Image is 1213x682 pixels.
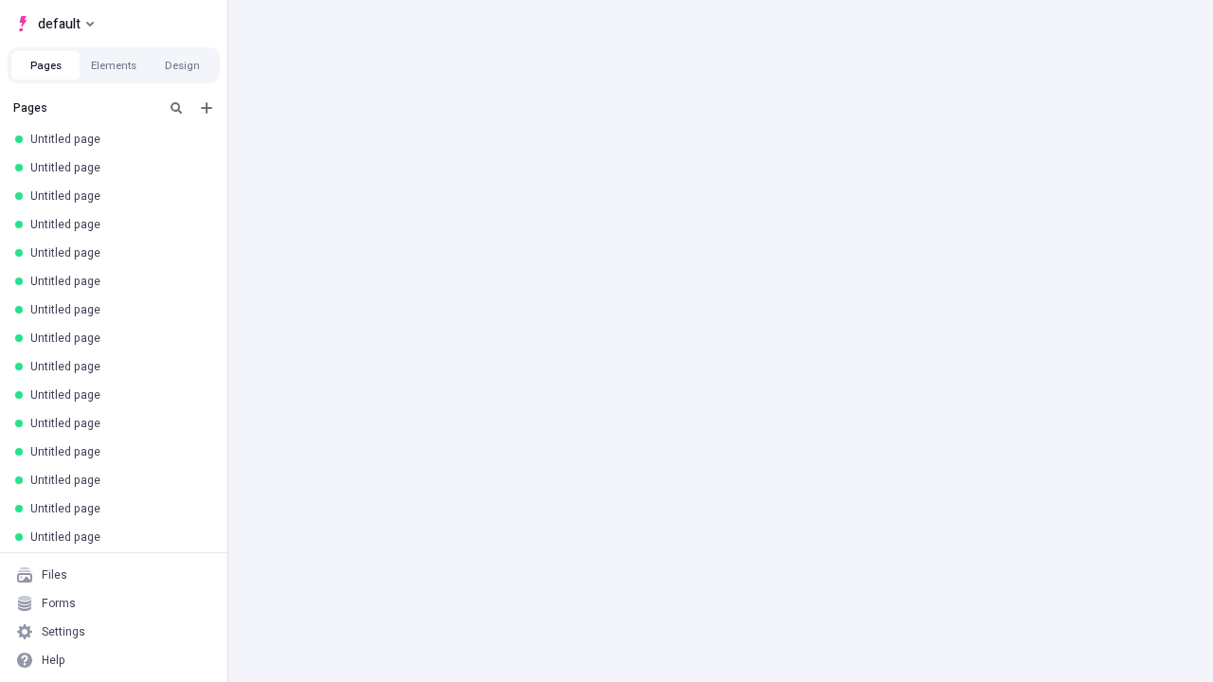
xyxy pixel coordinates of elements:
button: Add new [195,97,218,119]
div: Untitled page [30,331,205,346]
div: Untitled page [30,302,205,317]
div: Untitled page [30,245,205,260]
div: Untitled page [30,217,205,232]
div: Settings [42,624,85,639]
div: Pages [13,100,157,116]
div: Untitled page [30,387,205,403]
div: Untitled page [30,444,205,459]
div: Untitled page [30,529,205,545]
button: Elements [80,51,148,80]
div: Help [42,653,65,668]
div: Forms [42,596,76,611]
span: default [38,12,81,35]
div: Files [42,567,67,583]
div: Untitled page [30,359,205,374]
button: Pages [11,51,80,80]
div: Untitled page [30,501,205,516]
div: Untitled page [30,416,205,431]
div: Untitled page [30,274,205,289]
div: Untitled page [30,160,205,175]
button: Select site [8,9,101,38]
div: Untitled page [30,188,205,204]
div: Untitled page [30,132,205,147]
button: Design [148,51,216,80]
div: Untitled page [30,473,205,488]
